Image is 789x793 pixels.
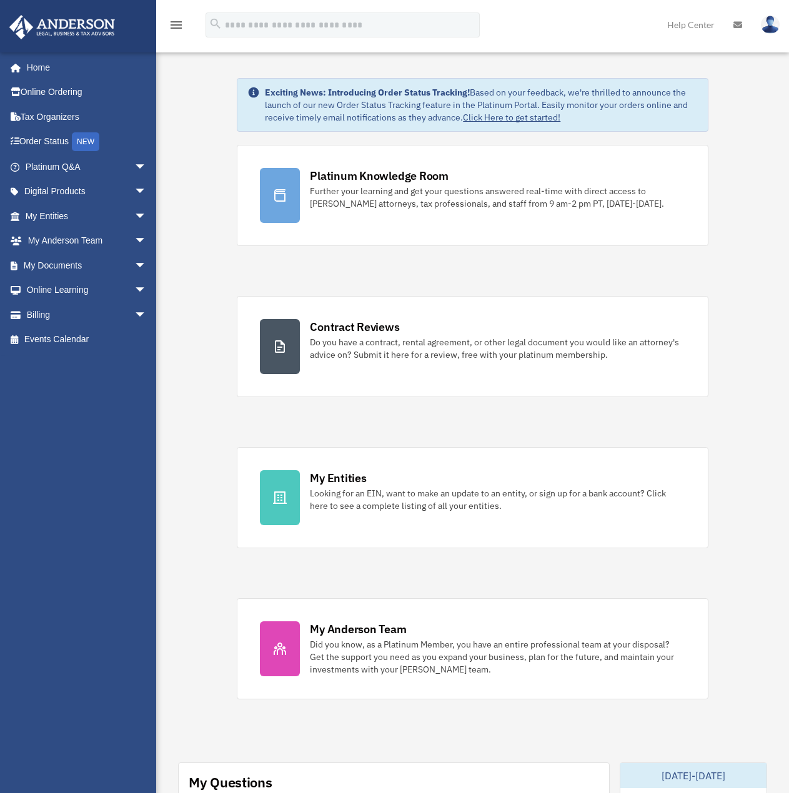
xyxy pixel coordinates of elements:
span: arrow_drop_down [134,204,159,229]
a: Platinum Knowledge Room Further your learning and get your questions answered real-time with dire... [237,145,708,246]
div: Did you know, as a Platinum Member, you have an entire professional team at your disposal? Get th... [310,638,685,676]
i: menu [169,17,184,32]
strong: Exciting News: Introducing Order Status Tracking! [265,87,470,98]
div: My Anderson Team [310,621,406,637]
a: My Documentsarrow_drop_down [9,253,166,278]
div: My Questions [189,773,272,792]
a: Contract Reviews Do you have a contract, rental agreement, or other legal document you would like... [237,296,708,397]
a: Platinum Q&Aarrow_drop_down [9,154,166,179]
a: menu [169,22,184,32]
span: arrow_drop_down [134,278,159,303]
a: My Entitiesarrow_drop_down [9,204,166,229]
div: Platinum Knowledge Room [310,168,449,184]
a: Home [9,55,159,80]
div: Based on your feedback, we're thrilled to announce the launch of our new Order Status Tracking fe... [265,86,697,124]
a: Billingarrow_drop_down [9,302,166,327]
span: arrow_drop_down [134,154,159,180]
div: Contract Reviews [310,319,399,335]
a: Online Learningarrow_drop_down [9,278,166,303]
span: arrow_drop_down [134,253,159,278]
span: arrow_drop_down [134,179,159,205]
a: Online Ordering [9,80,166,105]
a: Tax Organizers [9,104,166,129]
span: arrow_drop_down [134,229,159,254]
a: Order StatusNEW [9,129,166,155]
i: search [209,17,222,31]
div: NEW [72,132,99,151]
img: Anderson Advisors Platinum Portal [6,15,119,39]
div: Do you have a contract, rental agreement, or other legal document you would like an attorney's ad... [310,336,685,361]
a: Events Calendar [9,327,166,352]
a: Click Here to get started! [463,112,560,123]
a: My Anderson Team Did you know, as a Platinum Member, you have an entire professional team at your... [237,598,708,699]
a: My Entities Looking for an EIN, want to make an update to an entity, or sign up for a bank accoun... [237,447,708,548]
a: My Anderson Teamarrow_drop_down [9,229,166,254]
div: [DATE]-[DATE] [620,763,767,788]
a: Digital Productsarrow_drop_down [9,179,166,204]
span: arrow_drop_down [134,302,159,328]
div: Looking for an EIN, want to make an update to an entity, or sign up for a bank account? Click her... [310,487,685,512]
div: Further your learning and get your questions answered real-time with direct access to [PERSON_NAM... [310,185,685,210]
img: User Pic [761,16,780,34]
div: My Entities [310,470,366,486]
